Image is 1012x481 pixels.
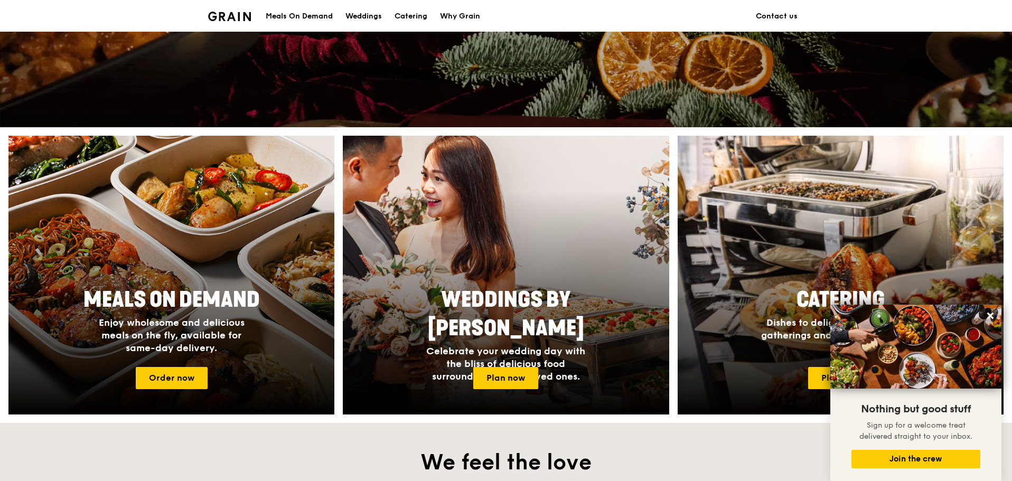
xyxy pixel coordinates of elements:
[428,287,584,341] span: Weddings by [PERSON_NAME]
[440,1,480,32] div: Why Grain
[266,1,333,32] div: Meals On Demand
[8,136,334,414] img: meals-on-demand-card.d2b6f6db.png
[388,1,434,32] a: Catering
[8,136,334,414] a: Meals On DemandEnjoy wholesome and delicious meals on the fly, available for same-day delivery.Or...
[345,1,382,32] div: Weddings
[343,136,669,414] a: Weddings by [PERSON_NAME]Celebrate your wedding day with the bliss of delicious food surrounded b...
[208,12,251,21] img: Grain
[808,367,873,389] a: Plan now
[859,421,972,441] span: Sign up for a welcome treat delivered straight to your inbox.
[678,136,1004,414] img: catering-card.e1cfaf3e.jpg
[797,287,885,313] span: Catering
[830,305,1001,389] img: DSC07876-Edit02-Large.jpeg
[434,1,486,32] a: Why Grain
[473,367,538,389] a: Plan now
[851,450,980,468] button: Join the crew
[395,1,427,32] div: Catering
[982,307,999,324] button: Close
[136,367,208,389] a: Order now
[678,136,1004,414] a: CateringDishes to delight your guests, at gatherings and events of all sizes.Plan now
[343,136,669,414] img: weddings-card.4f3003b8.jpg
[83,287,260,313] span: Meals On Demand
[426,345,585,382] span: Celebrate your wedding day with the bliss of delicious food surrounded by your loved ones.
[749,1,804,32] a: Contact us
[339,1,388,32] a: Weddings
[861,403,971,416] span: Nothing but good stuff
[99,317,245,354] span: Enjoy wholesome and delicious meals on the fly, available for same-day delivery.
